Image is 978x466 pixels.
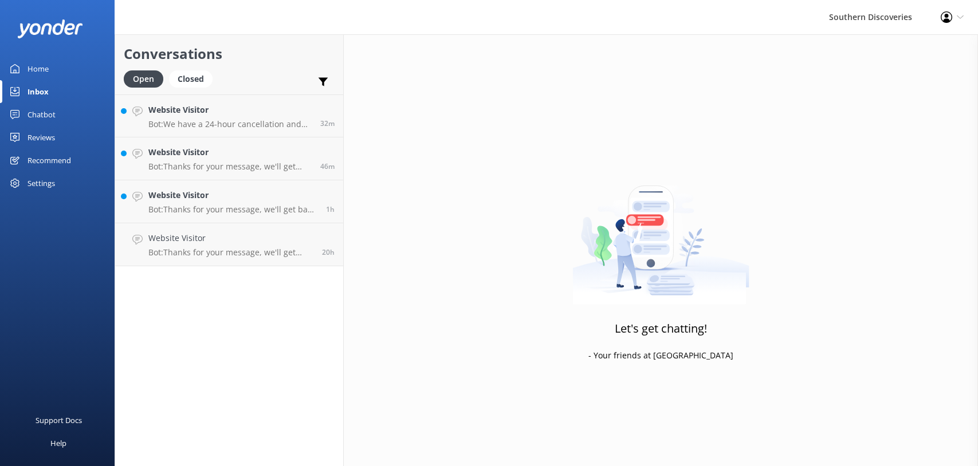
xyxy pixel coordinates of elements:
[148,104,312,116] h4: Website Visitor
[28,126,55,149] div: Reviews
[28,172,55,195] div: Settings
[326,204,335,214] span: Oct 07 2025 05:16pm (UTC +13:00) Pacific/Auckland
[28,57,49,80] div: Home
[320,119,335,128] span: Oct 07 2025 05:51pm (UTC +13:00) Pacific/Auckland
[148,119,312,129] p: Bot: We have a 24-hour cancellation and amendment policy. Notify us more than 24 hours before dep...
[148,204,317,215] p: Bot: Thanks for your message, we'll get back to you as soon as we can. You're also welcome to kee...
[50,432,66,455] div: Help
[320,161,335,171] span: Oct 07 2025 05:37pm (UTC +13:00) Pacific/Auckland
[17,19,83,38] img: yonder-white-logo.png
[28,80,49,103] div: Inbox
[169,70,213,88] div: Closed
[115,137,343,180] a: Website VisitorBot:Thanks for your message, we'll get back to you as soon as we can. You're also ...
[322,247,335,257] span: Oct 06 2025 10:13pm (UTC +13:00) Pacific/Auckland
[115,180,343,223] a: Website VisitorBot:Thanks for your message, we'll get back to you as soon as we can. You're also ...
[28,103,56,126] div: Chatbot
[36,409,82,432] div: Support Docs
[148,146,312,159] h4: Website Visitor
[169,72,218,85] a: Closed
[148,189,317,202] h4: Website Visitor
[124,43,335,65] h2: Conversations
[615,319,707,338] h3: Let's get chatting!
[28,149,71,172] div: Recommend
[115,94,343,137] a: Website VisitorBot:We have a 24-hour cancellation and amendment policy. Notify us more than 24 ho...
[115,223,343,266] a: Website VisitorBot:Thanks for your message, we'll get back to you as soon as we can. You're also ...
[124,72,169,85] a: Open
[148,161,312,172] p: Bot: Thanks for your message, we'll get back to you as soon as we can. You're also welcome to kee...
[148,232,313,244] h4: Website Visitor
[124,70,163,88] div: Open
[572,161,749,305] img: artwork of a man stealing a conversation from at giant smartphone
[588,349,733,362] p: - Your friends at [GEOGRAPHIC_DATA]
[148,247,313,258] p: Bot: Thanks for your message, we'll get back to you as soon as we can. You're also welcome to kee...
